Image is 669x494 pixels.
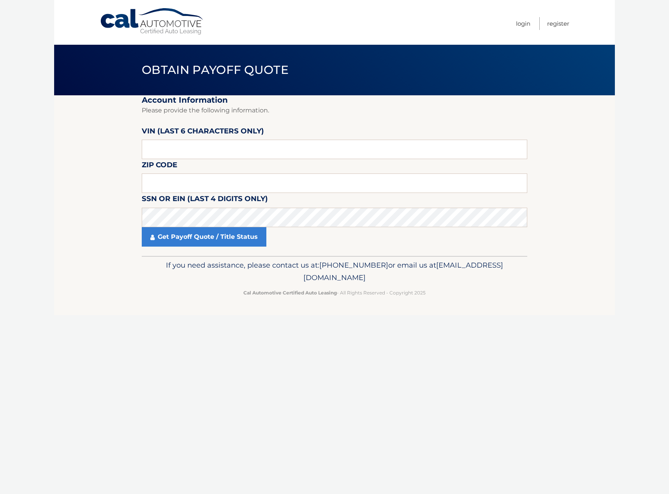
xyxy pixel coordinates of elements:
a: Get Payoff Quote / Title Status [142,227,266,247]
span: [PHONE_NUMBER] [319,261,388,270]
label: SSN or EIN (last 4 digits only) [142,193,268,207]
span: Obtain Payoff Quote [142,63,289,77]
h2: Account Information [142,95,527,105]
a: Cal Automotive [100,8,205,35]
label: VIN (last 6 characters only) [142,125,264,140]
p: Please provide the following information. [142,105,527,116]
p: If you need assistance, please contact us at: or email us at [147,259,522,284]
strong: Cal Automotive Certified Auto Leasing [243,290,337,296]
a: Login [516,17,530,30]
p: - All Rights Reserved - Copyright 2025 [147,289,522,297]
label: Zip Code [142,159,177,173]
a: Register [547,17,569,30]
